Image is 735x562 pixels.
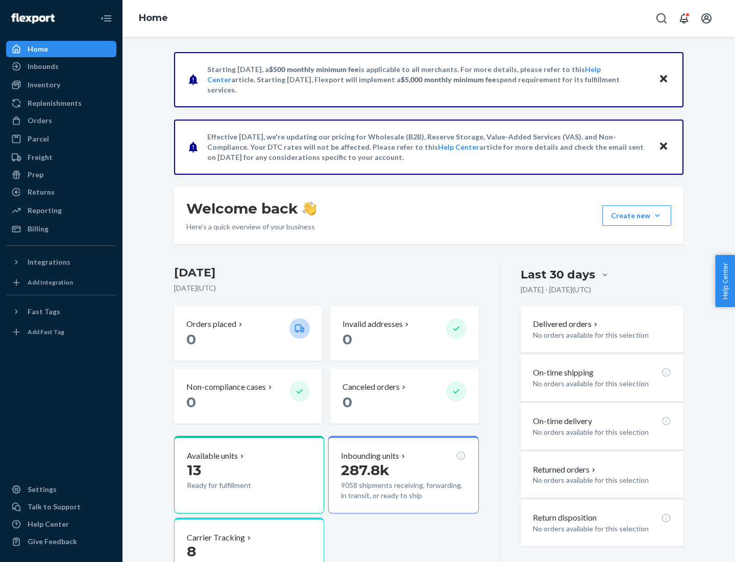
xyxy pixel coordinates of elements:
[521,267,595,283] div: Last 30 days
[187,480,281,490] p: Ready for fulfillment
[6,303,116,320] button: Fast Tags
[341,480,465,501] p: 9058 shipments receiving, forwarding, in transit, or ready to ship
[6,274,116,291] a: Add Integration
[131,4,176,33] ol: breadcrumbs
[207,64,649,95] p: Starting [DATE], a is applicable to all merchants. For more details, please refer to this article...
[187,461,201,479] span: 13
[187,543,196,560] span: 8
[6,202,116,219] a: Reporting
[186,381,266,393] p: Non-compliance cases
[174,369,322,424] button: Non-compliance cases 0
[602,205,671,226] button: Create new
[657,72,670,87] button: Close
[28,134,49,144] div: Parcel
[341,450,399,462] p: Inbounding units
[6,481,116,498] a: Settings
[28,98,82,108] div: Replenishments
[28,152,53,162] div: Freight
[6,95,116,111] a: Replenishments
[6,149,116,166] a: Freight
[533,318,600,330] button: Delivered orders
[6,499,116,515] a: Talk to Support
[330,369,478,424] button: Canceled orders 0
[28,187,55,197] div: Returns
[302,201,316,216] img: hand-wave emoji
[28,257,70,267] div: Integrations
[341,461,389,479] span: 287.8k
[533,415,592,427] p: On-time delivery
[186,318,236,330] p: Orders placed
[28,536,77,547] div: Give Feedback
[174,265,479,281] h3: [DATE]
[6,77,116,93] a: Inventory
[28,44,48,54] div: Home
[6,254,116,270] button: Integrations
[6,58,116,75] a: Inbounds
[330,306,478,361] button: Invalid addresses 0
[715,255,735,307] button: Help Center
[28,484,57,495] div: Settings
[342,318,403,330] p: Invalid addresses
[139,12,168,24] a: Home
[186,393,196,411] span: 0
[438,143,479,151] a: Help Center
[6,184,116,200] a: Returns
[174,436,324,513] button: Available units13Ready for fulfillment
[187,532,245,544] p: Carrier Tracking
[6,167,116,183] a: Prep
[28,61,59,72] div: Inbounds
[342,381,400,393] p: Canceled orders
[533,367,594,379] p: On-time shipping
[533,512,597,524] p: Return disposition
[6,131,116,147] a: Parcel
[328,436,478,513] button: Inbounding units287.8k9058 shipments receiving, forwarding, in transit, or ready to ship
[342,393,352,411] span: 0
[533,427,671,437] p: No orders available for this selection
[28,224,48,234] div: Billing
[342,331,352,348] span: 0
[28,502,81,512] div: Talk to Support
[96,8,116,29] button: Close Navigation
[674,8,694,29] button: Open notifications
[6,516,116,532] a: Help Center
[11,13,55,24] img: Flexport logo
[186,199,316,218] h1: Welcome back
[696,8,717,29] button: Open account menu
[28,170,43,180] div: Prep
[207,132,649,162] p: Effective [DATE], we're updating our pricing for Wholesale (B2B), Reserve Storage, Value-Added Se...
[533,464,598,476] button: Returned orders
[28,205,62,216] div: Reporting
[533,379,671,389] p: No orders available for this selection
[174,306,322,361] button: Orders placed 0
[521,285,591,295] p: [DATE] - [DATE] ( UTC )
[28,115,52,126] div: Orders
[269,65,359,74] span: $500 monthly minimum fee
[28,519,69,529] div: Help Center
[28,327,64,336] div: Add Fast Tag
[6,41,116,57] a: Home
[651,8,672,29] button: Open Search Box
[6,533,116,550] button: Give Feedback
[533,524,671,534] p: No orders available for this selection
[174,283,479,293] p: [DATE] ( UTC )
[657,139,670,154] button: Close
[187,450,238,462] p: Available units
[28,307,60,317] div: Fast Tags
[533,330,671,340] p: No orders available for this selection
[401,75,496,84] span: $5,000 monthly minimum fee
[6,324,116,340] a: Add Fast Tag
[28,80,60,90] div: Inventory
[533,475,671,485] p: No orders available for this selection
[6,112,116,129] a: Orders
[28,278,73,287] div: Add Integration
[186,331,196,348] span: 0
[186,222,316,232] p: Here’s a quick overview of your business
[6,221,116,237] a: Billing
